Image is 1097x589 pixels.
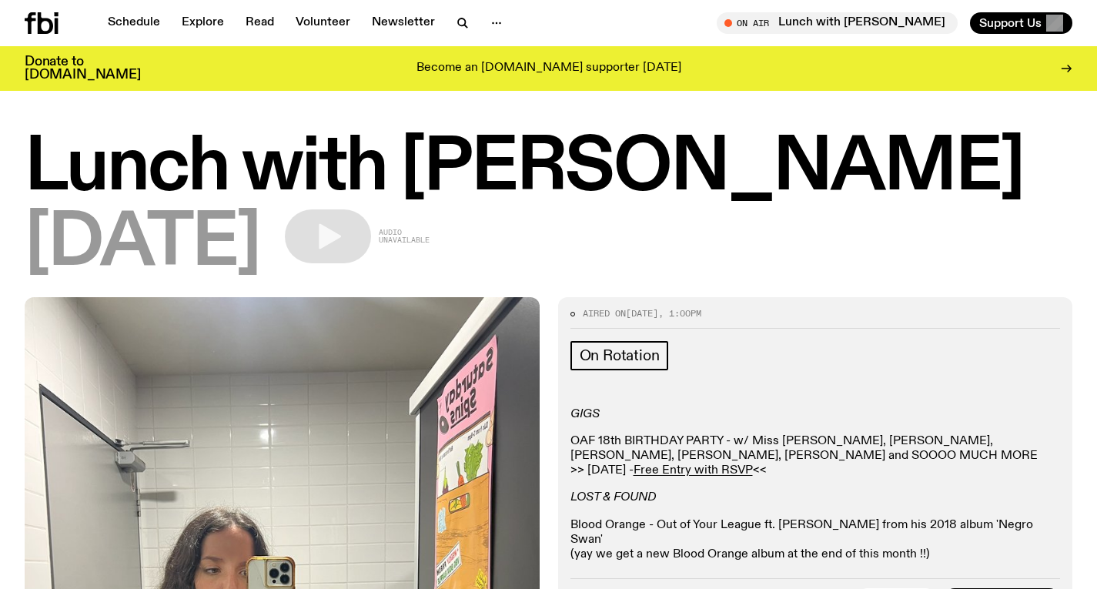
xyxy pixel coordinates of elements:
a: Volunteer [286,12,360,34]
span: Audio unavailable [379,229,430,244]
a: Schedule [99,12,169,34]
span: On Rotation [580,347,660,364]
a: Explore [172,12,233,34]
span: , 1:00pm [658,307,701,320]
p: Become an [DOMAIN_NAME] supporter [DATE] [416,62,681,75]
button: Support Us [970,12,1072,34]
em: GIGS [570,408,600,420]
em: LOST & FOUND [570,491,656,504]
span: Support Us [979,16,1042,30]
a: Free Entry with RSVP [634,464,753,477]
a: Newsletter [363,12,444,34]
button: On AirLunch with [PERSON_NAME] [717,12,958,34]
span: Aired on [583,307,626,320]
p: Blood Orange - Out of Your League ft. [PERSON_NAME] from his 2018 album 'Negro Swan' (yay we get ... [570,518,1061,563]
h3: Donate to [DOMAIN_NAME] [25,55,141,82]
h1: Lunch with [PERSON_NAME] [25,134,1072,203]
a: Read [236,12,283,34]
span: [DATE] [626,307,658,320]
span: [DATE] [25,209,260,279]
p: OAF 18th BIRTHDAY PARTY - w/ Miss [PERSON_NAME], [PERSON_NAME], [PERSON_NAME], [PERSON_NAME], [PE... [570,434,1061,479]
a: On Rotation [570,341,669,370]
